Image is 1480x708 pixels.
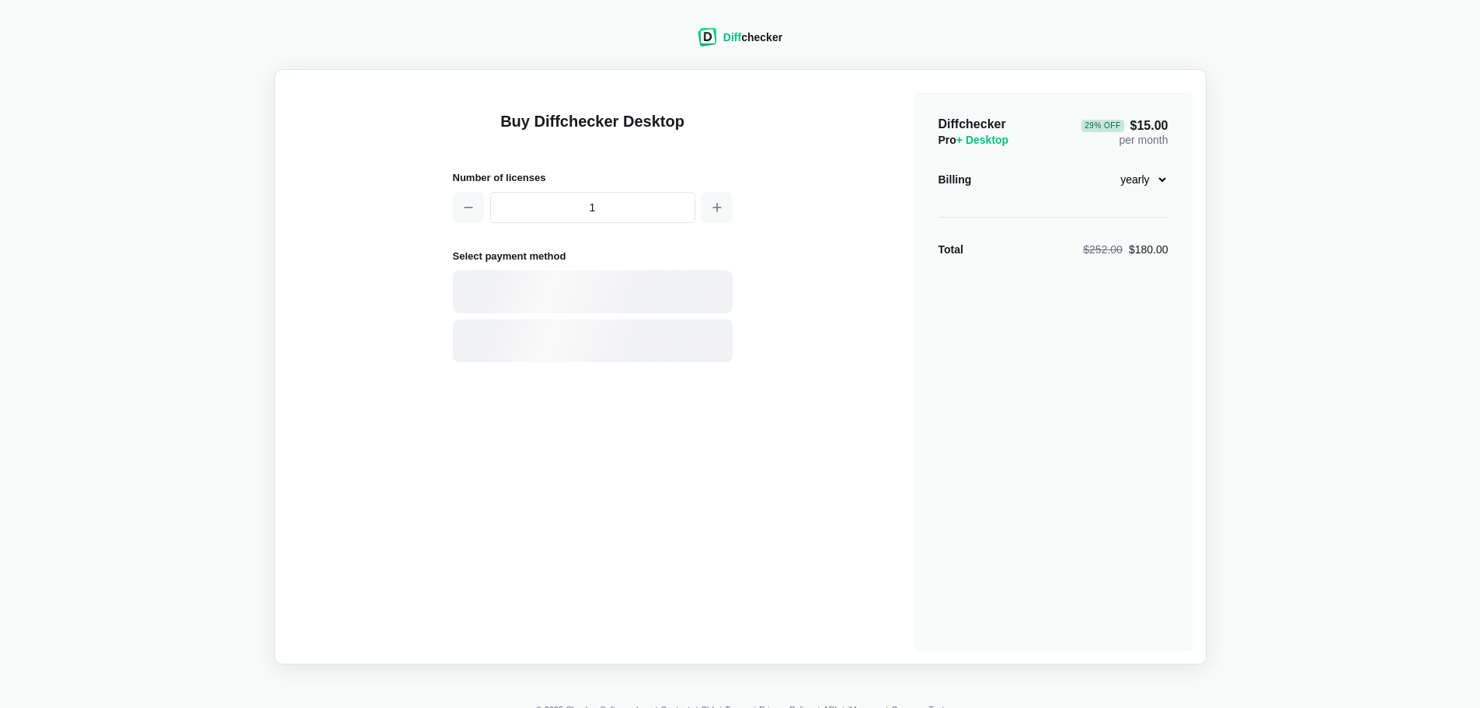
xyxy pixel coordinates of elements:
span: Pro [938,134,1009,146]
span: + Desktop [956,134,1008,146]
span: $15.00 [1081,120,1168,132]
div: $180.00 [1083,242,1168,257]
input: 1 [490,192,695,223]
div: 29 % Off [1081,120,1123,132]
h1: Buy Diffchecker Desktop [453,110,733,151]
div: per month [1081,117,1168,148]
span: $252.00 [1083,243,1123,256]
strong: Total [938,243,963,256]
div: checker [723,30,782,45]
a: Diffchecker logoDiffchecker [698,37,782,49]
div: Billing [938,172,972,187]
h2: Select payment method [453,248,733,264]
span: Diff [723,31,741,44]
h2: Number of licenses [453,169,733,186]
span: Diffchecker [938,117,1006,131]
img: Diffchecker logo [698,28,717,47]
